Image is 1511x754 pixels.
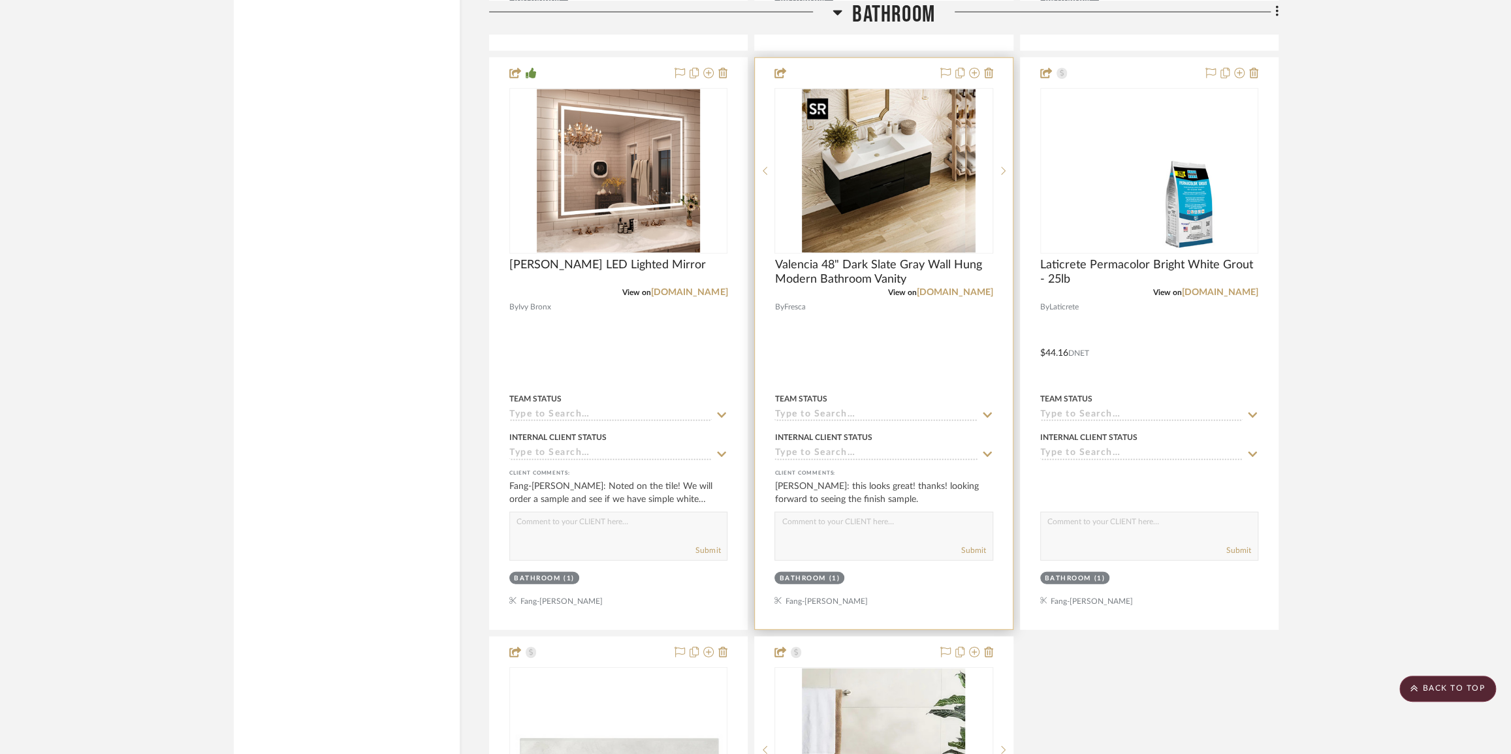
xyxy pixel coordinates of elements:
[829,574,840,584] div: (1)
[537,89,700,253] img: Molly Frameless LED Lighted Mirror
[509,258,706,272] span: [PERSON_NAME] LED Lighted Mirror
[774,409,977,422] input: Type to Search…
[1040,258,1258,287] span: Laticrete Permacolor Bright White Grout - 25lb
[1094,574,1105,584] div: (1)
[774,480,993,506] div: [PERSON_NAME]: this looks great! thanks! looking forward to seeing the finish sample.
[695,544,720,556] button: Submit
[802,89,965,253] img: Valencia 48" Dark Slate Gray Wall Hung Modern Bathroom Vanity
[1040,301,1049,313] span: By
[774,432,872,443] div: Internal Client Status
[888,289,917,296] span: View on
[1040,432,1137,443] div: Internal Client Status
[961,544,986,556] button: Submit
[774,393,827,405] div: Team Status
[509,480,727,506] div: Fang-[PERSON_NAME]: Noted on the tile! We will order a sample and see if we have simple white sub...
[1399,676,1496,702] scroll-to-top-button: BACK TO TOP
[509,409,712,422] input: Type to Search…
[917,288,993,297] a: [DOMAIN_NAME]
[509,301,518,313] span: By
[509,393,562,405] div: Team Status
[1040,409,1243,422] input: Type to Search…
[1153,289,1182,296] span: View on
[774,258,993,287] span: Valencia 48" Dark Slate Gray Wall Hung Modern Bathroom Vanity
[1049,301,1079,313] span: Laticrete
[1040,448,1243,460] input: Type to Search…
[514,574,560,584] div: Bathroom
[564,574,575,584] div: (1)
[774,301,784,313] span: By
[1182,288,1258,297] a: [DOMAIN_NAME]
[1040,393,1092,405] div: Team Status
[509,432,607,443] div: Internal Client Status
[779,574,825,584] div: Bathroom
[1226,544,1251,556] button: Submit
[1073,89,1226,253] img: Laticrete Permacolor Bright White Grout - 25lb
[509,448,712,460] input: Type to Search…
[651,288,727,297] a: [DOMAIN_NAME]
[622,289,651,296] span: View on
[774,448,977,460] input: Type to Search…
[784,301,805,313] span: Fresca
[518,301,551,313] span: Ivy Bronx
[1045,574,1091,584] div: Bathroom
